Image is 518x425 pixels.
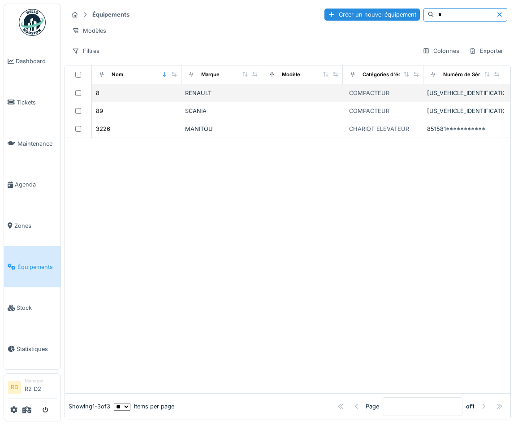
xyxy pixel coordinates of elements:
div: Page [366,402,379,411]
div: 3226 [96,125,110,133]
div: Nom [112,71,123,78]
a: Dashboard [4,41,60,82]
a: Zones [4,205,60,247]
a: RD ManagerR2 D2 [8,377,57,399]
span: Dashboard [16,57,57,65]
div: Créer un nouvel équipement [324,9,420,21]
span: Équipements [17,263,57,271]
div: items per page [114,402,174,411]
a: Maintenance [4,123,60,164]
img: Badge_color-CXgf-gQk.svg [19,9,46,36]
div: 89 [96,107,103,115]
div: CHARIOT ELEVATEUR [349,125,409,133]
div: RENAULT [185,89,259,97]
div: COMPACTEUR [349,89,389,97]
strong: of 1 [466,402,475,411]
div: Colonnes [419,44,463,57]
div: Marque [201,71,220,78]
strong: Équipements [89,10,133,19]
div: Catégories d'équipement [363,71,425,78]
li: RD [8,381,21,394]
div: SCANIA [185,107,259,115]
a: Stock [4,287,60,329]
span: Maintenance [17,139,57,148]
div: COMPACTEUR [349,107,389,115]
div: Manager [25,377,57,384]
a: Agenda [4,164,60,205]
span: Stock [17,304,57,312]
div: Showing 1 - 3 of 3 [69,402,110,411]
span: Tickets [17,98,57,107]
span: Agenda [15,180,57,189]
div: [US_VEHICLE_IDENTIFICATION_NUMBER] [427,89,501,97]
div: Modèles [68,24,110,37]
div: 8 [96,89,99,97]
a: Statistiques [4,329,60,370]
span: Statistiques [17,345,57,353]
div: Numéro de Série [443,71,484,78]
span: Zones [14,221,57,230]
div: [US_VEHICLE_IDENTIFICATION_NUMBER] [427,107,501,115]
a: Équipements [4,246,60,287]
li: R2 D2 [25,377,57,397]
div: Exporter [465,44,507,57]
a: Tickets [4,82,60,123]
div: MANITOU [185,125,259,133]
div: Modèle [282,71,300,78]
div: Filtres [68,44,104,57]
